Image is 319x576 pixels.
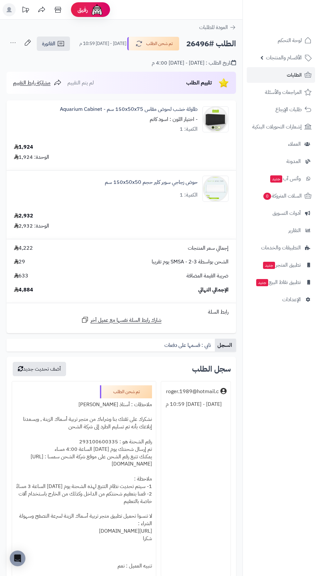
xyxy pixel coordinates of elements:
span: ضريبة القيمة المضافة [187,272,229,280]
span: رفيق [77,6,88,14]
span: 4,884 [14,286,33,294]
a: مشاركة رابط التقييم [13,79,62,87]
a: لوحة التحكم [247,33,315,48]
span: العودة للطلبات [199,23,228,31]
div: تم شحن الطلب [100,385,152,398]
a: التقارير [247,223,315,238]
span: 0 [263,193,271,200]
a: طاولة خشب لحوض مقاس 150x50x75 سم - Aquarium Cabinet [60,106,198,113]
span: التطبيقات والخدمات [261,243,301,252]
div: roger.1989@hotmail.c [166,388,219,395]
a: الفاتورة [37,37,70,51]
a: المدونة [247,154,315,169]
span: وآتس آب [270,174,301,183]
small: - اختيار اللون : اسود كاتم [150,115,198,123]
span: مشاركة رابط التقييم [13,79,50,87]
a: تطبيق المتجرجديد [247,257,315,273]
span: الأقسام والمنتجات [266,53,302,62]
span: 29 [14,258,25,266]
a: إشعارات التحويلات البنكية [247,119,315,135]
div: 2,932 [14,212,33,220]
a: الإعدادات [247,292,315,307]
div: ملاحظات : أستاذ [PERSON_NAME] نشكرك على ثقتك بنا وشراءك من متجر تربية أسماك الزينة , ويسعدنا إبلا... [16,398,152,560]
span: المدونة [286,157,301,166]
span: الطلبات [287,70,302,80]
div: الوحدة: 1,924 [14,154,49,161]
span: التقارير [288,226,301,235]
span: جديد [256,279,268,286]
span: جديد [263,262,275,269]
img: 1638561414-150x50x50cm-90x90.jpg [203,176,228,202]
a: تطبيق نقاط البيعجديد [247,274,315,290]
span: إشعارات التحويلات البنكية [252,122,302,131]
a: العودة للطلبات [199,23,236,31]
a: الطلبات [247,67,315,83]
span: لوحة التحكم [278,36,302,45]
span: العملاء [288,140,301,149]
div: تنبيه العميل : نعم [16,560,152,572]
button: تم شحن الطلب [127,37,179,51]
a: أدوات التسويق [247,205,315,221]
span: الإعدادات [282,295,301,304]
a: شارك رابط السلة نفسها مع عميل آخر [81,316,161,324]
div: [DATE] - [DATE] 10:59 م [165,398,227,411]
span: الفاتورة [42,40,55,48]
span: تطبيق المتجر [262,260,301,270]
a: وآتس آبجديد [247,171,315,186]
span: 633 [14,272,28,280]
a: التطبيقات والخدمات [247,240,315,256]
span: أدوات التسويق [272,209,301,218]
span: شارك رابط السلة نفسها مع عميل آخر [90,317,161,324]
button: أضف تحديث جديد [13,362,66,376]
span: تقييم الطلب [186,79,212,87]
div: الوحدة: 2,932 [14,222,49,230]
a: طلبات الإرجاع [247,102,315,117]
a: السلات المتروكة0 [247,188,315,204]
a: السجل [215,339,236,352]
div: Open Intercom Messenger [10,551,25,566]
div: 1,924 [14,143,33,151]
span: الشحن بواسطة SMSA - 2-3 يوم تقريبا [152,258,229,266]
span: المراجعات والأسئلة [265,88,302,97]
span: لم يتم التقييم [67,79,94,87]
span: إجمالي سعر المنتجات [188,244,229,252]
h2: الطلب #26496 [186,37,236,51]
a: حوض زجاجي سوبر كلير حجم 150x50x50 سم [105,179,198,186]
div: الكمية: 1 [180,191,198,199]
img: 1634319969-150.180B-Recovered-90x90.jpg [203,106,228,132]
img: logo-2.png [275,5,313,19]
a: العملاء [247,136,315,152]
a: تحديثات المنصة [17,3,34,18]
span: طلبات الإرجاع [275,105,302,114]
span: السلات المتروكة [263,191,302,200]
img: ai-face.png [90,3,104,16]
h3: سجل الطلب [192,365,231,373]
span: جديد [270,175,282,183]
a: المراجعات والأسئلة [247,84,315,100]
span: 4,222 [14,244,33,252]
div: رابط السلة [9,308,233,316]
div: الكمية: 1 [180,126,198,133]
span: الإجمالي النهائي [198,286,229,294]
span: تطبيق نقاط البيع [256,278,301,287]
small: [DATE] - [DATE] 10:59 م [79,40,126,47]
a: تابي : قسمها على دفعات [162,339,215,352]
div: تاريخ الطلب : [DATE] - [DATE] 4:00 م [152,59,236,67]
